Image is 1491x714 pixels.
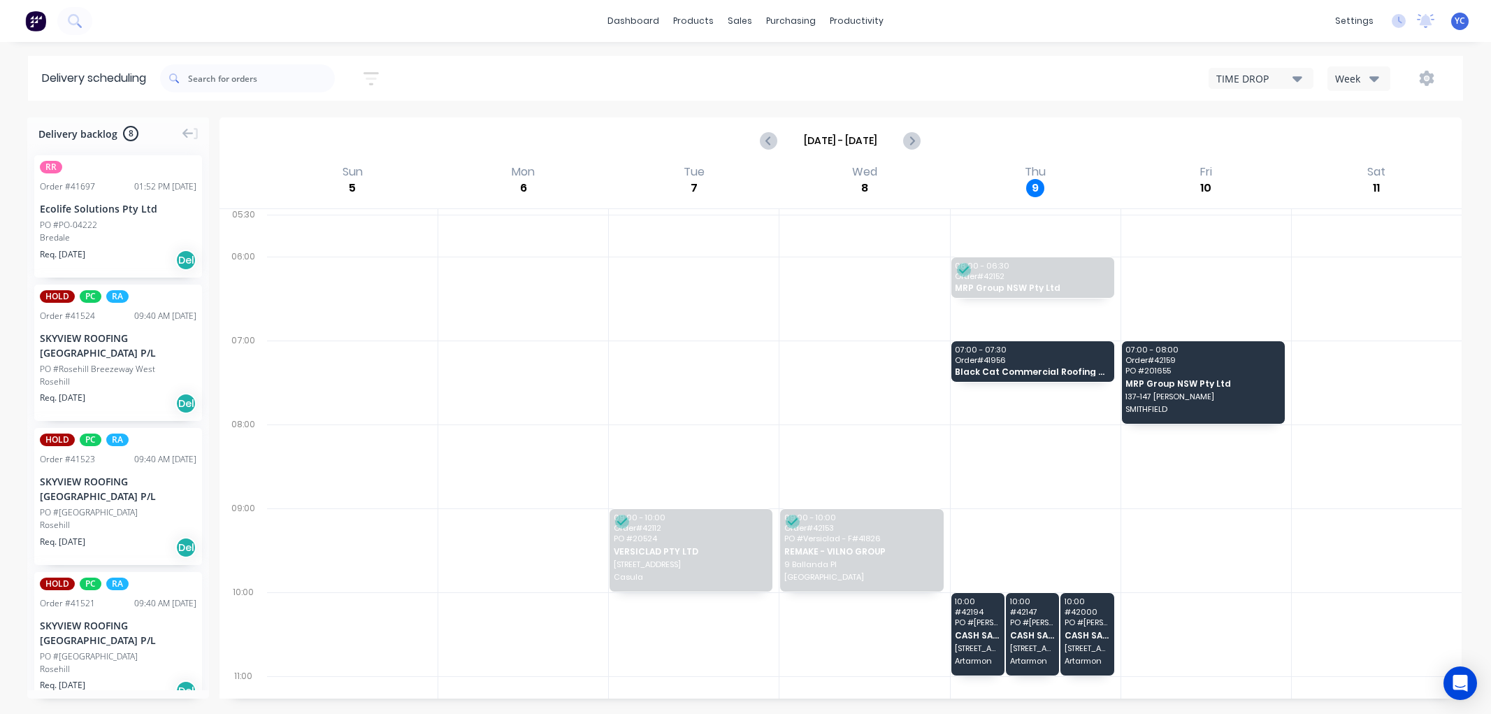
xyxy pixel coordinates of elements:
[955,283,1109,292] span: MRP Group NSW Pty Ltd
[40,392,85,404] span: Req. [DATE]
[955,657,1000,665] span: Artarmon
[1026,179,1044,197] div: 9
[955,262,1109,270] span: 06:00 - 06:30
[955,367,1109,376] span: Black Cat Commercial Roofing Pty Ltd
[134,310,196,322] div: 09:40 AM [DATE]
[40,310,95,322] div: Order # 41524
[1125,379,1279,388] span: MRP Group NSW Pty Ltd
[1335,71,1376,86] div: Week
[175,250,196,271] div: Del
[1197,179,1215,197] div: 10
[175,537,196,558] div: Del
[40,248,85,261] span: Req. [DATE]
[219,500,267,584] div: 09:00
[219,332,267,416] div: 07:00
[955,618,1000,627] span: PO # [PERSON_NAME]
[848,165,881,179] div: Wed
[955,631,1000,640] span: CASH SALE
[614,534,768,543] span: PO # 20524
[856,179,874,197] div: 8
[40,474,196,504] div: SKYVIEW ROOFING [GEOGRAPHIC_DATA] P/L
[343,179,361,197] div: 5
[1363,165,1390,179] div: Sat
[80,578,101,590] span: PC
[679,165,709,179] div: Tue
[1209,68,1313,89] button: TIME DROP
[219,416,267,500] div: 08:00
[80,434,101,446] span: PC
[40,363,155,376] div: PO #Rosehill Breezeway West
[106,290,129,303] span: RA
[1065,608,1110,616] span: # 42000
[134,453,196,466] div: 09:40 AM [DATE]
[40,597,95,610] div: Order # 41521
[28,56,160,101] div: Delivery scheduling
[784,513,938,522] span: 09:00 - 10:00
[614,573,768,581] span: Casula
[40,650,138,663] div: PO #[GEOGRAPHIC_DATA]
[40,663,196,676] div: Rosehill
[40,331,196,360] div: SKYVIEW ROOFING [GEOGRAPHIC_DATA] P/L
[614,513,768,522] span: 09:00 - 10:00
[40,219,97,231] div: PO #PO-04222
[38,127,117,141] span: Delivery backlog
[134,180,196,193] div: 01:52 PM [DATE]
[40,376,196,388] div: Rosehill
[40,161,62,173] span: RR
[134,597,196,610] div: 09:40 AM [DATE]
[1328,10,1381,31] div: settings
[1216,71,1292,86] div: TIME DROP
[40,578,75,590] span: HOLD
[219,206,267,248] div: 05:30
[1125,366,1279,375] span: PO # 201655
[1196,165,1216,179] div: Fri
[1010,608,1056,616] span: # 42147
[614,560,768,569] span: [STREET_ADDRESS]
[823,10,891,31] div: productivity
[1443,666,1477,700] div: Open Intercom Messenger
[40,506,138,519] div: PO #[GEOGRAPHIC_DATA]
[759,10,823,31] div: purchasing
[188,64,335,92] input: Search for orders
[1125,356,1279,364] span: Order # 42159
[784,573,938,581] span: [GEOGRAPHIC_DATA]
[784,560,938,569] span: 9 Ballanda Pl
[666,10,721,31] div: products
[1010,618,1056,627] span: PO # [PERSON_NAME]
[106,578,129,590] span: RA
[175,393,196,414] div: Del
[219,584,267,668] div: 10:00
[80,290,101,303] span: PC
[1010,657,1056,665] span: Artarmon
[40,434,75,446] span: HOLD
[338,165,367,179] div: Sun
[1125,345,1279,354] span: 07:00 - 08:00
[514,179,533,197] div: 6
[1010,631,1056,640] span: CASH SALE
[40,536,85,548] span: Req. [DATE]
[1455,15,1465,27] span: YC
[784,524,938,532] span: Order # 42153
[955,608,1000,616] span: # 42194
[784,534,938,543] span: PO # Versiclad - F#41826
[1065,657,1110,665] span: Artarmon
[721,10,759,31] div: sales
[1021,165,1050,179] div: Thu
[1367,179,1385,197] div: 11
[25,10,46,31] img: Factory
[40,180,95,193] div: Order # 41697
[955,345,1109,354] span: 07:00 - 07:30
[106,434,129,446] span: RA
[1010,597,1056,606] span: 10:00
[1065,644,1110,652] span: [STREET_ADDRESS]
[685,179,703,197] div: 7
[40,290,75,303] span: HOLD
[1065,631,1110,640] span: CASH SALE
[955,597,1000,606] span: 10:00
[1065,618,1110,627] span: PO # [PERSON_NAME]
[955,272,1109,280] span: Order # 42152
[955,644,1000,652] span: [STREET_ADDRESS]
[507,165,539,179] div: Mon
[40,201,196,216] div: Ecolife Solutions Pty Ltd
[40,519,196,531] div: Rosehill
